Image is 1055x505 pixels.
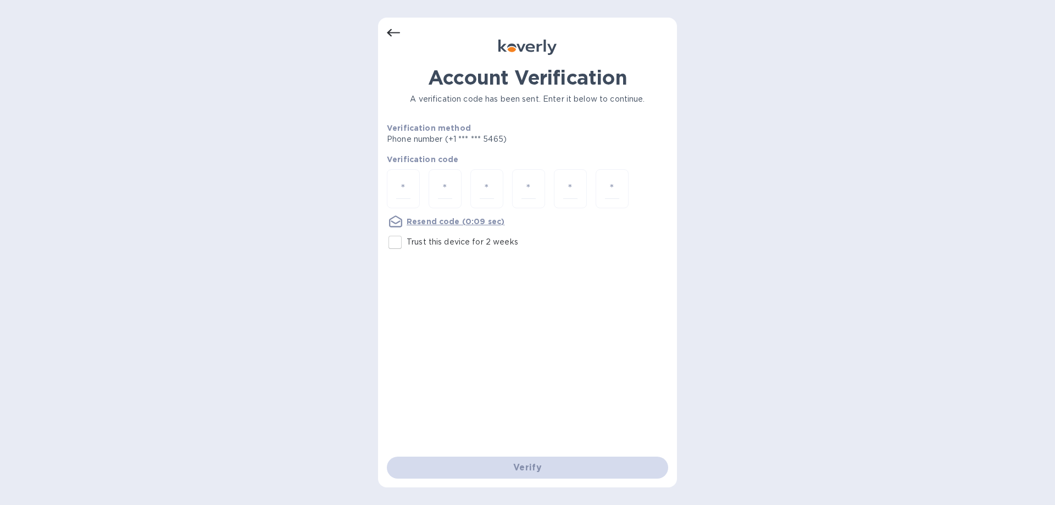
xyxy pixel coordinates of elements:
[407,236,518,248] p: Trust this device for 2 weeks
[387,124,471,132] b: Verification method
[387,154,668,165] p: Verification code
[387,93,668,105] p: A verification code has been sent. Enter it below to continue.
[387,134,591,145] p: Phone number (+1 *** *** 5465)
[407,217,504,226] u: Resend code (0:09 sec)
[387,66,668,89] h1: Account Verification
